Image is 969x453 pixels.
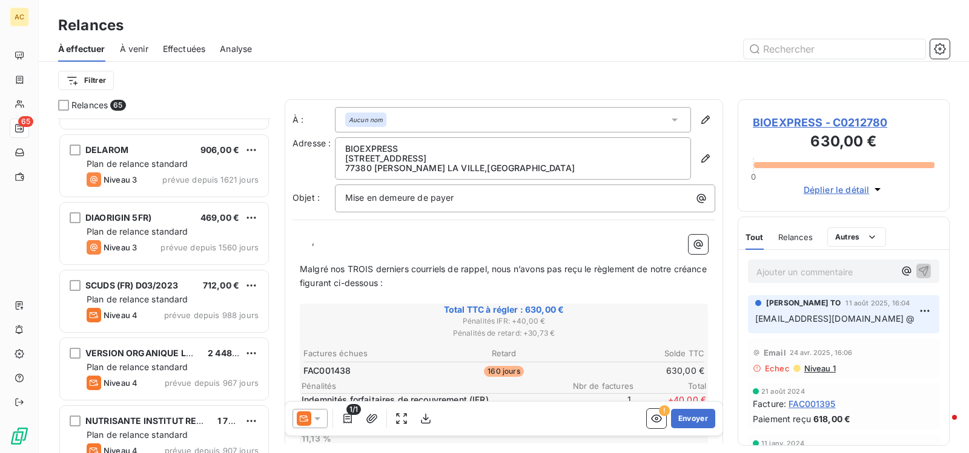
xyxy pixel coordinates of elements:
span: Plan de relance standard [87,226,188,236]
span: 1 [558,394,631,418]
span: 1/1 [346,404,361,415]
span: Total [633,381,706,391]
span: [EMAIL_ADDRESS][DOMAIN_NAME] @ [755,313,915,324]
th: Retard [437,347,570,360]
span: SCUDS (FR) D03/2023 [85,280,178,290]
th: Solde TTC [572,347,705,360]
span: Niveau 3 [104,175,137,184]
span: Objet : [293,192,320,203]
p: 11,13 % [302,432,556,445]
div: AC [10,7,29,27]
span: Adresse : [293,138,331,148]
span: BIOEXPRESS - C0212780 [753,114,934,131]
span: Pénalités IFR : + 40,00 € [302,316,706,327]
span: [PERSON_NAME] TO [766,298,841,308]
th: Factures échues [303,347,436,360]
span: DIAORIGIN 5FR) [85,212,151,223]
span: Plan de relance standard [87,362,188,372]
p: [STREET_ADDRESS] [345,154,681,163]
em: Aucun nom [349,116,383,124]
span: À venir [120,43,148,55]
p: Indemnités forfaitaires de recouvrement (IFR) [302,394,556,406]
span: Total TTC à régler : 630,00 € [302,304,706,316]
span: Plan de relance standard [87,158,188,169]
span: Niveau 1 [803,363,836,373]
span: prévue depuis 1560 jours [160,243,259,252]
button: Envoyer [671,409,715,428]
span: Analyse [220,43,252,55]
span: Pénalités [302,381,561,391]
span: VERSION ORGANIQUE LABO D09/02/23 [85,348,252,358]
span: Plan de relance standard [87,294,188,304]
span: 2 448,00 € [208,348,254,358]
span: 1 736,40 € [217,416,262,426]
span: Facture : [753,397,786,410]
span: FAC001438 [303,365,351,377]
span: + 40,00 € [633,394,706,418]
span: Paiement reçu [753,412,811,425]
iframe: Intercom live chat [928,412,957,441]
span: Echec [765,363,790,373]
span: 469,00 € [200,212,239,223]
span: 11 août 2025, 16:04 [845,299,910,307]
p: 77380 [PERSON_NAME] LA VILLE , [GEOGRAPHIC_DATA] [345,163,681,173]
img: Logo LeanPay [10,426,29,446]
span: Relances [778,232,813,242]
button: Filtrer [58,71,114,90]
span: 65 [110,100,125,111]
button: Déplier le détail [800,183,888,197]
input: Rechercher [744,39,925,59]
span: 11 janv. 2024 [761,440,804,447]
span: prévue depuis 988 jours [164,310,259,320]
span: Plan de relance standard [87,429,188,440]
span: Mise en demeure de payer [345,192,454,203]
span: prévue depuis 967 jours [165,378,259,388]
span: Pénalités de retard : + 30,73 € [302,328,706,339]
span: Déplier le détail [804,183,870,196]
span: 618,00 € [813,412,850,425]
span: Niveau 4 [104,378,137,388]
span: À effectuer [58,43,105,55]
span: 24 avr. 2025, 16:06 [790,349,853,356]
h3: 630,00 € [753,131,934,155]
span: Relances [71,99,108,111]
span: Niveau 4 [104,310,137,320]
span: prévue depuis 1621 jours [162,175,259,184]
label: À : [293,114,335,126]
span: 21 août 2024 [761,388,805,395]
span: 160 jours [484,366,523,377]
span: DELAROM [85,145,128,155]
div: grid [58,119,270,453]
span: Tout [746,232,764,242]
h3: Relances [58,15,124,36]
span: Effectuées [163,43,206,55]
span: 906,00 € [200,145,239,155]
span: Nbr de factures [561,381,633,391]
span: Email [764,348,786,357]
button: Autres [827,227,886,247]
span: Malgré nos TROIS derniers courriels de rappel, nous n’avons pas reçu le règlement de notre créanc... [300,264,709,288]
span: , [312,236,314,246]
span: 712,00 € [203,280,239,290]
p: BIOEXPRESS [345,144,681,154]
span: 65 [18,116,33,127]
span: NUTRISANTE INSTITUT RECH BIOLO-HAVEA COMMERCIAL [85,416,332,426]
span: Niveau 3 [104,243,137,252]
td: 630,00 € [572,364,705,377]
span: 0 [751,172,756,181]
span: FAC001395 [789,397,835,410]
